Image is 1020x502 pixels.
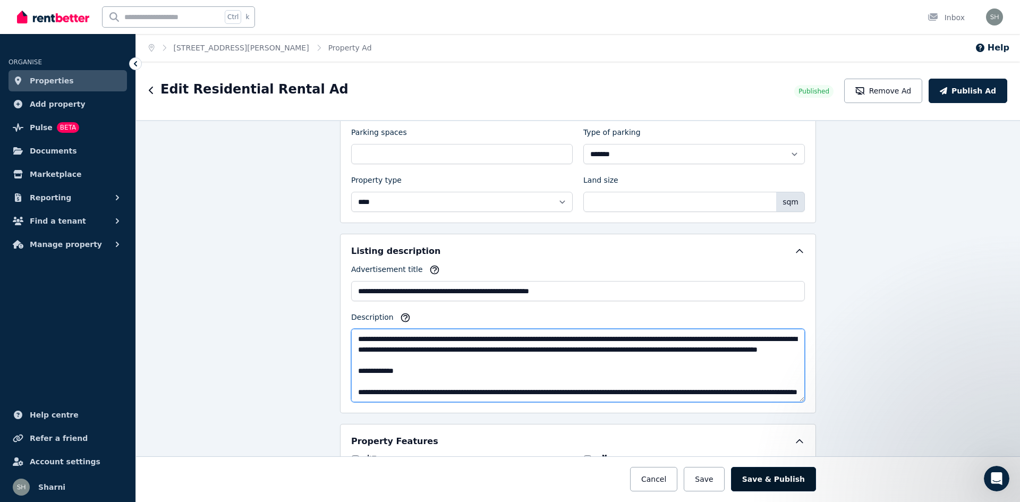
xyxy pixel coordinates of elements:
[38,481,65,494] span: Sharni
[8,93,127,115] a: Add property
[8,117,127,138] a: PulseBETA
[8,187,127,208] button: Reporting
[8,234,127,255] button: Manage property
[351,245,440,258] h5: Listing description
[8,451,127,472] a: Account settings
[30,191,71,204] span: Reporting
[984,466,1009,491] iframe: Intercom live chat
[986,8,1003,25] img: Sharni
[30,74,74,87] span: Properties
[8,70,127,91] a: Properties
[731,467,816,491] button: Save & Publish
[351,175,402,190] label: Property type
[975,41,1009,54] button: Help
[30,238,102,251] span: Manage property
[614,454,661,465] label: Pets allowed
[351,435,438,448] h5: Property Features
[30,121,53,134] span: Pulse
[351,312,394,327] label: Description
[17,9,89,25] img: RentBetter
[30,98,86,110] span: Add property
[30,168,81,181] span: Marketplace
[30,144,77,157] span: Documents
[929,79,1007,103] button: Publish Ad
[382,454,418,465] label: Furnished
[928,12,965,23] div: Inbox
[328,44,372,52] a: Property Ad
[30,455,100,468] span: Account settings
[684,467,724,491] button: Save
[30,432,88,445] span: Refer a friend
[136,34,385,62] nav: Breadcrumb
[630,467,677,491] button: Cancel
[57,122,79,133] span: BETA
[174,44,309,52] a: [STREET_ADDRESS][PERSON_NAME]
[8,164,127,185] a: Marketplace
[8,404,127,426] a: Help centre
[160,81,348,98] h1: Edit Residential Rental Ad
[8,210,127,232] button: Find a tenant
[245,13,249,21] span: k
[13,479,30,496] img: Sharni
[351,264,423,279] label: Advertisement title
[30,215,86,227] span: Find a tenant
[583,175,618,190] label: Land size
[798,87,829,96] span: Published
[30,409,79,421] span: Help centre
[8,140,127,161] a: Documents
[351,127,407,142] label: Parking spaces
[8,58,42,66] span: ORGANISE
[583,127,641,142] label: Type of parking
[844,79,922,103] button: Remove Ad
[8,428,127,449] a: Refer a friend
[225,10,241,24] span: Ctrl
